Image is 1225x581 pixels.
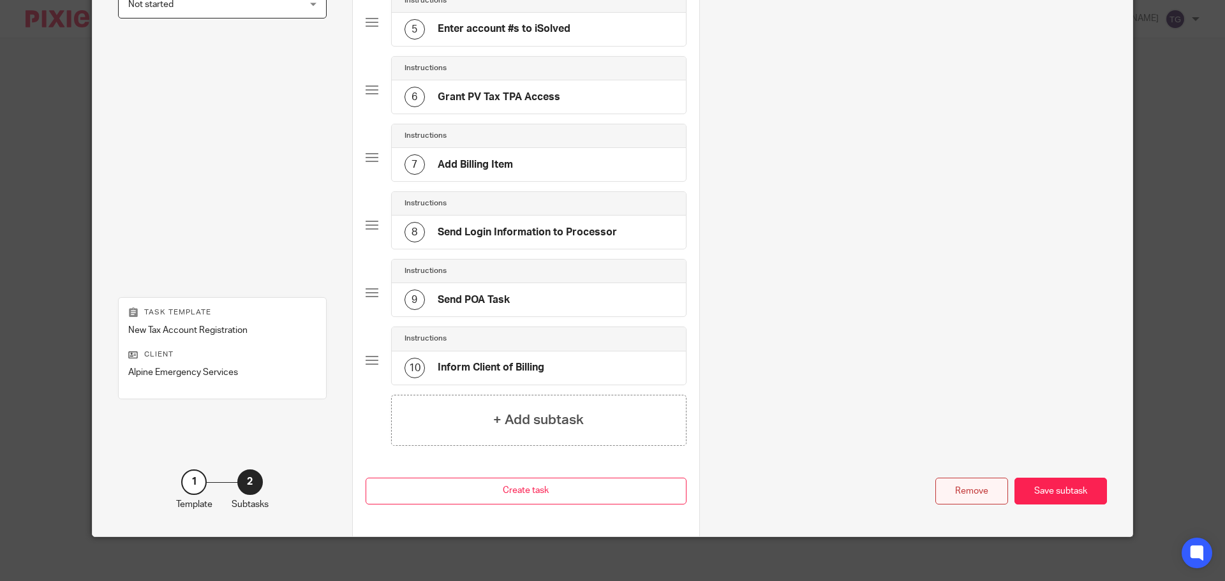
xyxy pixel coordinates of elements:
div: 5 [405,19,425,40]
div: 10 [405,358,425,378]
div: 9 [405,290,425,310]
h4: Send POA Task [438,293,510,307]
h4: Grant PV Tax TPA Access [438,91,560,104]
div: Save subtask [1014,478,1107,505]
h4: Instructions [405,334,447,344]
h4: Instructions [405,198,447,209]
h4: Instructions [405,63,447,73]
h4: + Add subtask [493,410,584,430]
div: Remove [935,478,1008,505]
div: 6 [405,87,425,107]
h4: Instructions [405,131,447,141]
h4: Instructions [405,266,447,276]
h4: Inform Client of Billing [438,361,544,374]
div: 8 [405,222,425,242]
p: New Tax Account Registration [128,324,316,337]
h4: Enter account #s to iSolved [438,22,570,36]
div: 2 [237,469,263,495]
p: Client [128,349,316,360]
button: Create task [366,478,687,505]
p: Alpine Emergency Services [128,366,316,379]
div: 1 [181,469,207,495]
h4: Send Login Information to Processor [438,226,617,239]
div: 7 [405,154,425,175]
h4: Add Billing Item [438,158,513,172]
p: Task template [128,307,316,318]
p: Subtasks [232,498,269,511]
p: Template [176,498,212,511]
